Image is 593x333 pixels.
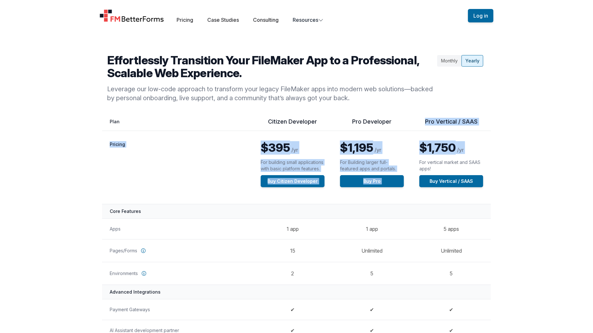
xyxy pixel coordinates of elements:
[332,218,412,239] td: 1 app
[177,17,194,23] a: Pricing
[437,55,462,67] div: Monthly
[102,299,253,320] th: Payment Gateways
[332,262,412,285] td: 5
[332,118,412,131] th: Pro Developer
[291,147,298,153] span: /yr
[412,239,491,262] td: Unlimited
[261,141,290,155] span: $395
[253,239,332,262] td: 15
[107,54,435,79] h2: Effortlessly Transition Your FileMaker App to a Professional, Scalable Web Experience.
[107,85,435,102] p: Leverage our low-code approach to transform your legacy FileMaker apps into modern web solutions—...
[102,285,491,299] th: Advanced Integrations
[375,147,381,153] span: /yr
[99,9,164,22] a: Home
[340,141,373,155] span: $1,195
[102,131,253,204] th: Pricing
[419,141,456,155] span: $1,750
[253,218,332,239] td: 1 app
[412,262,491,285] td: 5
[419,159,483,172] p: For vertical market and SAAS apps!
[208,17,239,23] a: Case Studies
[412,118,491,131] th: Pro Vertical / SAAS
[253,17,279,23] a: Consulting
[110,119,120,124] span: Plan
[462,55,483,67] div: Yearly
[253,262,332,285] td: 2
[412,218,491,239] td: 5 apps
[340,159,404,172] p: For Building larger full-featured apps and portals.
[253,299,332,320] td: ✔
[412,299,491,320] td: ✔
[293,16,324,24] button: Resources
[261,175,325,187] a: Buy Citizen Developer
[92,8,501,24] nav: Global
[102,218,253,239] th: Apps
[261,159,325,172] p: For building small applications with basic platform features.
[253,118,332,131] th: Citizen Developer
[332,239,412,262] td: Unlimited
[419,175,483,187] a: Buy Vertical / SAAS
[468,9,494,22] button: Log in
[457,147,464,153] span: /yr
[340,175,404,187] a: Buy Pro
[102,262,253,285] th: Environments
[102,204,491,218] th: Core Features
[332,299,412,320] td: ✔
[102,239,253,262] th: Pages/Forms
